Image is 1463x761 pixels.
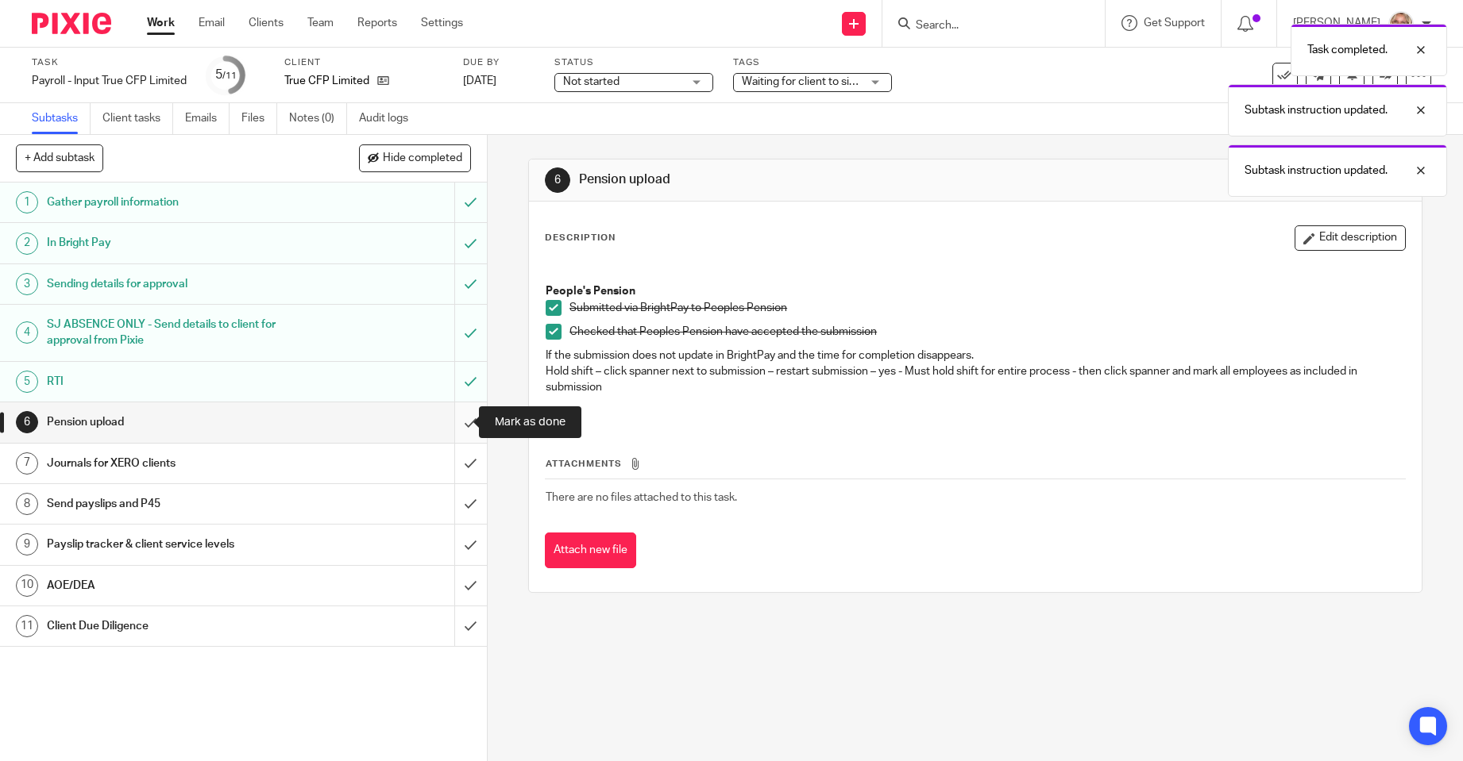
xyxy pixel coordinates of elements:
div: 10 [16,575,38,597]
a: Audit logs [359,103,420,134]
a: Email [199,15,225,31]
span: Attachments [546,459,622,468]
a: Emails [185,103,230,134]
div: 6 [545,167,570,193]
h1: RTI [47,370,308,394]
div: 5 [16,371,38,393]
p: Checked that Peoples Pension have accepted the submission [569,324,1405,340]
p: Task completed. [1307,42,1388,58]
img: Pixie [32,13,111,34]
div: 7 [16,452,38,475]
div: 4 [16,321,38,344]
h1: Send payslips and P45 [47,492,308,516]
h1: Sending details for approval [47,272,308,296]
p: Subtask instruction updated. [1245,163,1388,179]
a: Team [307,15,334,31]
a: Settings [421,15,463,31]
div: 6 [16,411,38,433]
span: Hide completed [383,152,462,165]
h1: Gather payroll information [47,190,308,214]
button: Edit description [1295,225,1406,251]
p: Description [545,232,616,244]
span: There are no files attached to this task. [546,492,737,503]
img: SJ.jpg [1388,11,1414,37]
h1: Pension upload [47,410,308,434]
h1: Journals for XERO clients [47,452,308,475]
h1: AOE/DEA [47,574,308,598]
p: If the submission does not update in BrightPay and the time for completion disappears. [546,348,1405,363]
label: Client [284,56,443,69]
a: Client tasks [102,103,173,134]
h1: Payslip tracker & client service levels [47,532,308,556]
h1: Client Due Diligence [47,614,308,638]
a: Reports [357,15,397,31]
h1: In Bright Pay [47,231,308,255]
button: + Add subtask [16,144,103,171]
a: Notes (0) [289,103,347,134]
h1: Pension upload [579,171,1009,188]
p: Hold shift – click spanner next to submission – restart submission – yes - Must hold shift for en... [546,363,1405,396]
a: Subtasks [32,103,91,134]
label: Due by [463,56,535,69]
h1: SJ ABSENCE ONLY - Send details to client for approval from Pixie [47,313,308,353]
div: 11 [16,615,38,637]
a: Work [147,15,175,31]
label: Status [554,56,713,69]
strong: People's Pension [546,286,635,297]
button: Attach new file [545,532,636,568]
div: 2 [16,233,38,255]
div: 5 [215,66,237,84]
p: Subtask instruction updated. [1245,102,1388,118]
p: Submitted via BrightPay to Peoples Pension [569,300,1405,316]
div: 1 [16,191,38,213]
span: [DATE] [463,75,496,86]
div: 9 [16,533,38,555]
div: 8 [16,493,38,515]
div: Payroll - Input True CFP Limited [32,73,187,89]
small: /11 [222,71,237,80]
a: Files [241,103,277,134]
div: 3 [16,273,38,295]
p: True CFP Limited [284,73,369,89]
button: Hide completed [359,144,471,171]
a: Clients [249,15,284,31]
label: Task [32,56,187,69]
span: Not started [563,76,620,87]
